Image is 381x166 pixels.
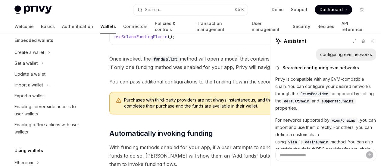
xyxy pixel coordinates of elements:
[14,5,52,14] img: light logo
[10,80,87,90] button: Toggle Import a wallet section
[14,19,34,34] a: Welcome
[167,34,175,39] span: ();
[124,97,364,109] span: Purchases with third-party providers are not always instantaneous, and there may be some time bef...
[114,34,167,39] span: useSolanaFundingPlugin
[109,77,370,86] span: You can pass additional configurations to the funding flow in the second, optional parameter to .
[10,90,87,101] a: Export a wallet
[10,101,87,119] a: Enabling server-side access to user wallets
[275,76,376,112] p: Privy is compatible with any EVM-compatible chain. You can configure your desired networks throug...
[357,5,367,14] button: Toggle dark mode
[109,129,213,138] span: Automatically invoking funding
[341,19,367,34] a: API reference
[283,65,359,71] span: Searched configuring evm networks
[151,56,180,62] code: fundWallet
[284,99,309,104] span: defaultChain
[320,52,372,58] div: configuring evm networks
[197,19,245,34] a: Transaction management
[133,4,248,15] button: Open search
[14,81,43,89] div: Import a wallet
[14,70,45,78] div: Update a wallet
[332,118,355,123] span: viem/chains
[100,19,116,34] a: Wallets
[14,103,83,117] div: Enabling server-side access to user wallets
[272,7,284,13] a: Demo
[10,58,87,69] button: Toggle Get a wallet section
[41,19,55,34] a: Basics
[14,60,38,67] div: Get a wallet
[145,6,162,13] div: Search...
[288,140,297,145] span: viem
[14,147,43,154] h5: Using wallets
[14,92,44,99] div: Export a wallet
[305,140,328,145] span: defineChain
[116,98,122,104] svg: Warning
[235,7,244,12] span: Ctrl K
[315,5,352,14] a: Dashboard
[10,119,87,137] a: Enabling offline actions with user wallets
[10,69,87,80] a: Update a wallet
[251,19,286,34] a: User management
[275,65,376,71] button: Searched configuring evm networks
[291,7,308,13] a: Support
[155,19,189,34] a: Policies & controls
[284,37,306,45] span: Assistant
[109,55,370,71] span: Once invoked, the method will open a modal that contains a list of funding options the user can t...
[62,19,93,34] a: Authentication
[317,19,334,34] a: Recipes
[322,99,353,104] span: supportedChains
[301,92,328,96] span: PrivyProvider
[14,121,83,136] div: Enabling offline actions with user wallets
[14,49,44,56] div: Create a wallet
[10,47,87,58] button: Toggle Create a wallet section
[320,7,343,13] span: Dashboard
[123,19,148,34] a: Connectors
[293,19,310,34] a: Security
